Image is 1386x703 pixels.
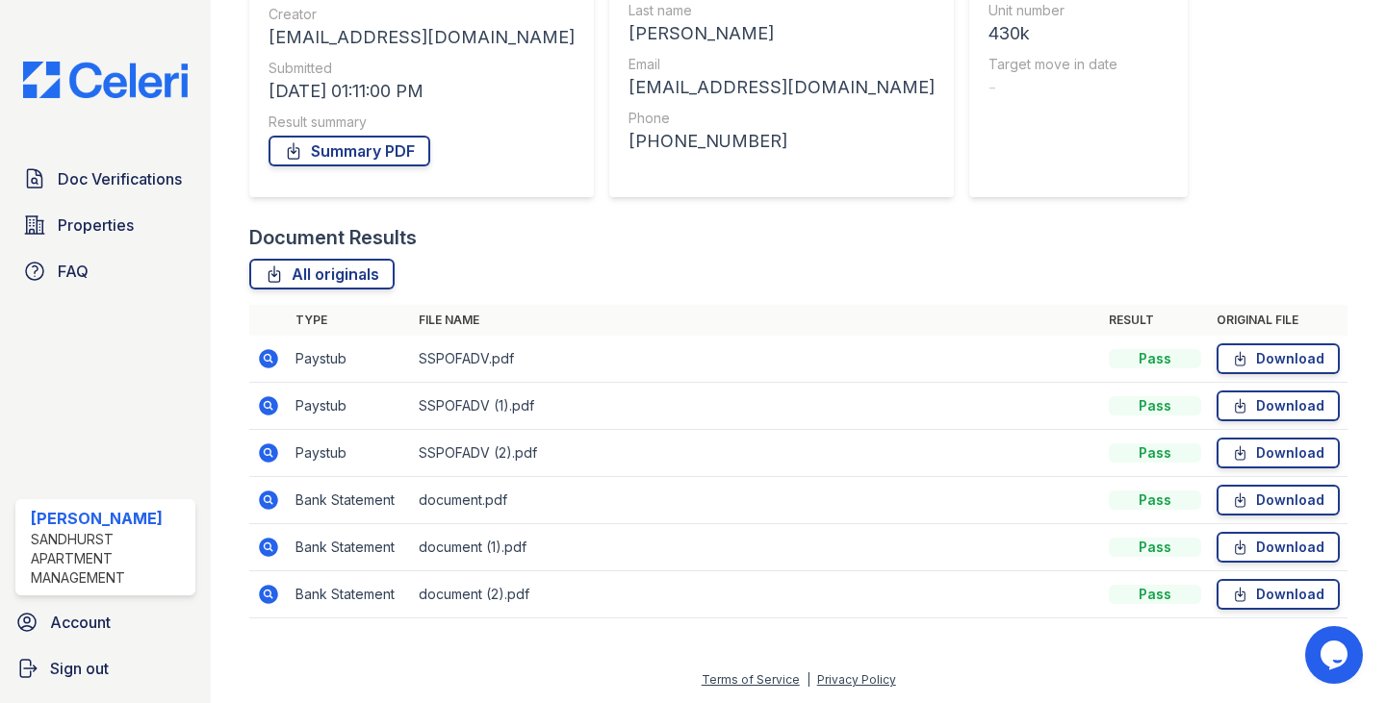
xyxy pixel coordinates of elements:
[269,113,575,132] div: Result summary
[269,78,575,105] div: [DATE] 01:11:00 PM
[988,74,1168,101] div: -
[1209,305,1347,336] th: Original file
[1217,343,1340,374] a: Download
[411,571,1101,618] td: document (2).pdf
[269,136,430,166] a: Summary PDF
[31,507,188,530] div: [PERSON_NAME]
[8,62,203,98] img: CE_Logo_Blue-a8612792a0a2168367f1c8372b55b34899dd931a85d93a1a3d3e32e68fde9ad4.png
[31,530,188,588] div: Sandhurst Apartment Management
[411,383,1101,430] td: SSPOFADV (1).pdf
[8,649,203,688] a: Sign out
[1305,626,1367,684] iframe: chat widget
[8,603,203,641] a: Account
[288,524,411,571] td: Bank Statement
[15,206,195,244] a: Properties
[50,611,111,634] span: Account
[15,160,195,198] a: Doc Verifications
[1217,579,1340,610] a: Download
[288,336,411,383] td: Paystub
[1109,585,1201,604] div: Pass
[988,55,1168,74] div: Target move in date
[817,672,896,687] a: Privacy Policy
[411,477,1101,524] td: document.pdf
[1217,390,1340,421] a: Download
[58,167,182,190] span: Doc Verifications
[807,672,810,687] div: |
[702,672,800,687] a: Terms of Service
[269,24,575,51] div: [EMAIL_ADDRESS][DOMAIN_NAME]
[629,20,935,47] div: [PERSON_NAME]
[1109,443,1201,463] div: Pass
[288,383,411,430] td: Paystub
[1109,538,1201,557] div: Pass
[288,571,411,618] td: Bank Statement
[288,430,411,477] td: Paystub
[269,59,575,78] div: Submitted
[411,336,1101,383] td: SSPOFADV.pdf
[1109,490,1201,510] div: Pass
[50,657,109,680] span: Sign out
[58,260,89,283] span: FAQ
[1217,532,1340,563] a: Download
[411,430,1101,477] td: SSPOFADV (2).pdf
[988,1,1168,20] div: Unit number
[58,213,134,237] span: Properties
[629,55,935,74] div: Email
[1217,485,1340,515] a: Download
[1109,349,1201,368] div: Pass
[988,20,1168,47] div: 430k
[15,252,195,290] a: FAQ
[1101,305,1209,336] th: Result
[269,5,575,24] div: Creator
[629,1,935,20] div: Last name
[1109,396,1201,415] div: Pass
[249,259,395,289] a: All originals
[288,305,411,336] th: Type
[288,477,411,524] td: Bank Statement
[411,305,1101,336] th: File name
[629,109,935,128] div: Phone
[411,524,1101,571] td: document (1).pdf
[249,224,417,251] div: Document Results
[629,128,935,155] div: [PHONE_NUMBER]
[1217,438,1340,468] a: Download
[629,74,935,101] div: [EMAIL_ADDRESS][DOMAIN_NAME]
